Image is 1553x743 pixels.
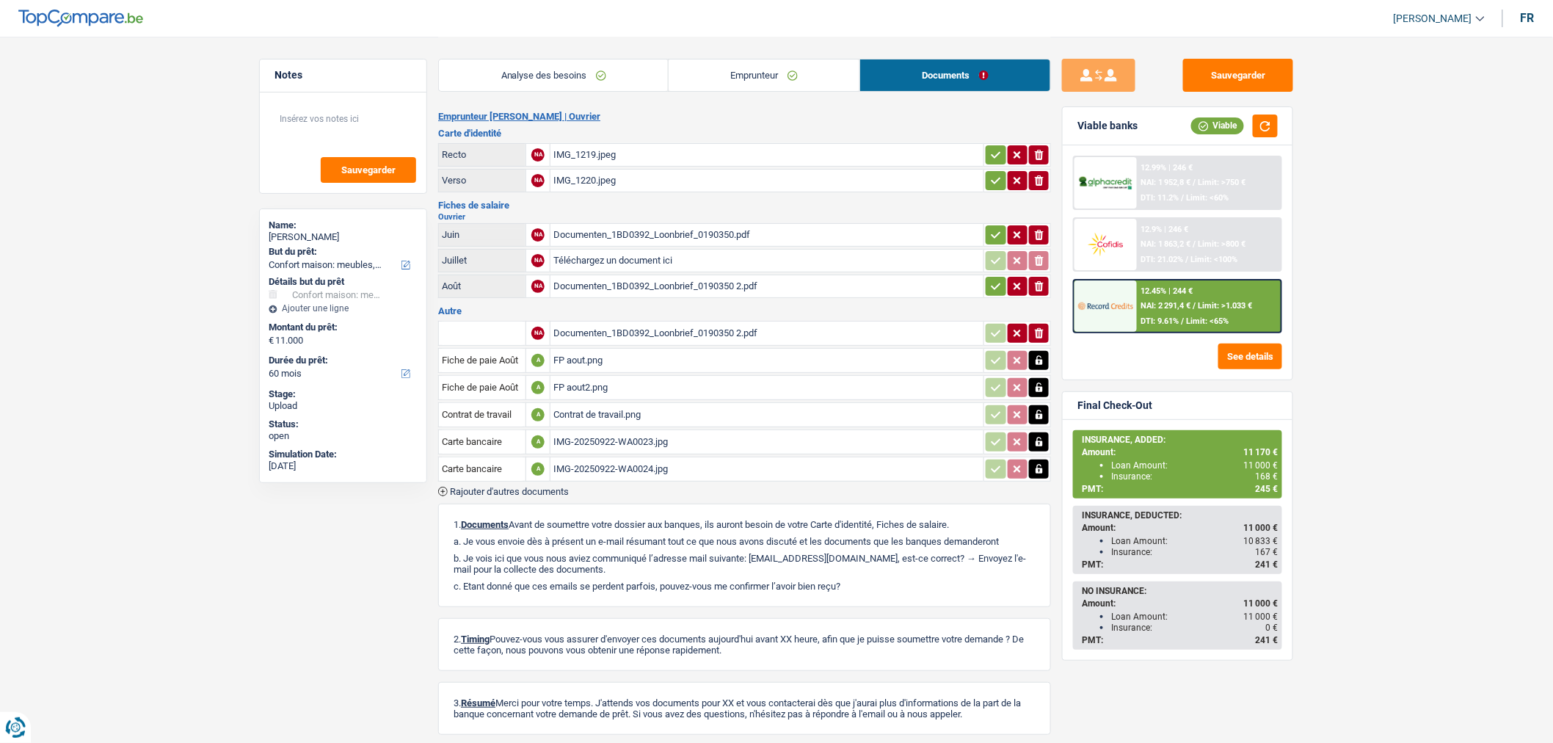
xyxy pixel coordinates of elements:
[269,246,415,258] label: But du prêt:
[438,111,1051,123] h2: Emprunteur [PERSON_NAME] | Ouvrier
[1082,510,1278,521] div: INSURANCE, DEDUCTED:
[442,149,523,160] div: Recto
[442,175,523,186] div: Verso
[1265,623,1278,633] span: 0 €
[1243,598,1278,609] span: 11 000 €
[438,306,1051,316] h3: Autre
[1141,301,1191,311] span: NAI: 2 291,4 €
[1186,255,1189,264] span: /
[1078,292,1132,319] img: Record Credits
[1082,586,1278,596] div: NO INSURANCE:
[454,553,1036,575] p: b. Je vois ici que vous nous aviez communiqué l’adresse mail suivante: [EMAIL_ADDRESS][DOMAIN_NA...
[1255,559,1278,570] span: 241 €
[531,354,545,367] div: A
[531,327,545,340] div: NA
[269,220,418,231] div: Name:
[454,519,1036,530] p: 1. Avant de soumettre votre dossier aux banques, ils auront besoin de votre Carte d'identité, Fic...
[1243,523,1278,533] span: 11 000 €
[269,231,418,243] div: [PERSON_NAME]
[438,128,1051,138] h3: Carte d'identité
[269,400,418,412] div: Upload
[438,487,569,496] button: Rajouter d'autres documents
[531,280,545,293] div: NA
[439,59,668,91] a: Analyse des besoins
[1199,178,1246,187] span: Limit: >750 €
[553,224,981,246] div: Documenten_1BD0392_Loonbrief_0190350.pdf
[1193,239,1196,249] span: /
[1243,447,1278,457] span: 11 170 €
[1111,536,1278,546] div: Loan Amount:
[1394,12,1472,25] span: [PERSON_NAME]
[269,276,418,288] div: Détails but du prêt
[1082,559,1278,570] div: PMT:
[553,349,981,371] div: FP aout.png
[1111,547,1278,557] div: Insurance:
[1141,286,1193,296] div: 12.45% | 244 €
[1082,447,1278,457] div: Amount:
[1193,301,1196,311] span: /
[1082,635,1278,645] div: PMT:
[553,404,981,426] div: Contrat de travail.png
[454,581,1036,592] p: c. Etant donné que ces emails se perdent parfois, pouvez-vous me confirmer l’avoir bien reçu?
[1243,612,1278,622] span: 11 000 €
[1141,255,1184,264] span: DTI: 21.02%
[1193,178,1196,187] span: /
[438,200,1051,210] h3: Fiches de salaire
[1077,399,1152,412] div: Final Check-Out
[1141,239,1191,249] span: NAI: 1 863,2 €
[1078,175,1132,192] img: AlphaCredit
[1141,193,1179,203] span: DTI: 11.2%
[454,634,1036,656] p: 2. Pouvez-vous vous assurer d'envoyer ces documents aujourd'hui avant XX heure, afin que je puiss...
[531,381,545,394] div: A
[274,69,412,81] h5: Notes
[341,165,396,175] span: Sauvegarder
[531,463,545,476] div: A
[269,460,418,472] div: [DATE]
[18,10,143,27] img: TopCompare Logo
[269,355,415,366] label: Durée du prêt:
[1243,460,1278,471] span: 11 000 €
[1382,7,1485,31] a: [PERSON_NAME]
[1141,163,1193,173] div: 12.99% | 246 €
[1077,120,1138,132] div: Viable banks
[269,449,418,460] div: Simulation Date:
[1082,435,1278,445] div: INSURANCE, ADDED:
[1082,523,1278,533] div: Amount:
[1141,225,1189,234] div: 12.9% | 246 €
[1218,344,1282,369] button: See details
[1111,612,1278,622] div: Loan Amount:
[1255,484,1278,494] span: 245 €
[1082,598,1278,609] div: Amount:
[669,59,859,91] a: Emprunteur
[553,458,981,480] div: IMG-20250922-WA0024.jpg
[461,697,495,708] span: Résumé
[269,322,415,333] label: Montant du prêt:
[450,487,569,496] span: Rajouter d'autres documents
[531,254,545,267] div: NA
[1191,117,1244,134] div: Viable
[1183,59,1293,92] button: Sauvegarder
[1111,623,1278,633] div: Insurance:
[269,388,418,400] div: Stage:
[1111,460,1278,471] div: Loan Amount:
[531,174,545,187] div: NA
[553,377,981,399] div: FP aout2.png
[454,536,1036,547] p: a. Je vous envoie dès à présent un e-mail résumant tout ce que nous avons discuté et les doc...
[553,144,981,166] div: IMG_1219.jpeg
[553,322,981,344] div: Documenten_1BD0392_Loonbrief_0190350 2.pdf
[1141,178,1191,187] span: NAI: 1 952,8 €
[860,59,1050,91] a: Documents
[269,303,418,313] div: Ajouter une ligne
[553,431,981,453] div: IMG-20250922-WA0023.jpg
[1111,471,1278,482] div: Insurance:
[1191,255,1238,264] span: Limit: <100%
[269,430,418,442] div: open
[454,697,1036,720] p: 3. Merci pour votre temps. J'attends vos documents pour XX et vous contacterai dès que j'aurai p...
[1255,471,1278,482] span: 168 €
[553,170,981,192] div: IMG_1220.jpeg
[438,213,1051,221] h2: Ouvrier
[1199,301,1253,311] span: Limit: >1.033 €
[553,275,981,297] div: Documenten_1BD0392_Loonbrief_0190350 2.pdf
[1243,536,1278,546] span: 10 833 €
[1255,635,1278,645] span: 241 €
